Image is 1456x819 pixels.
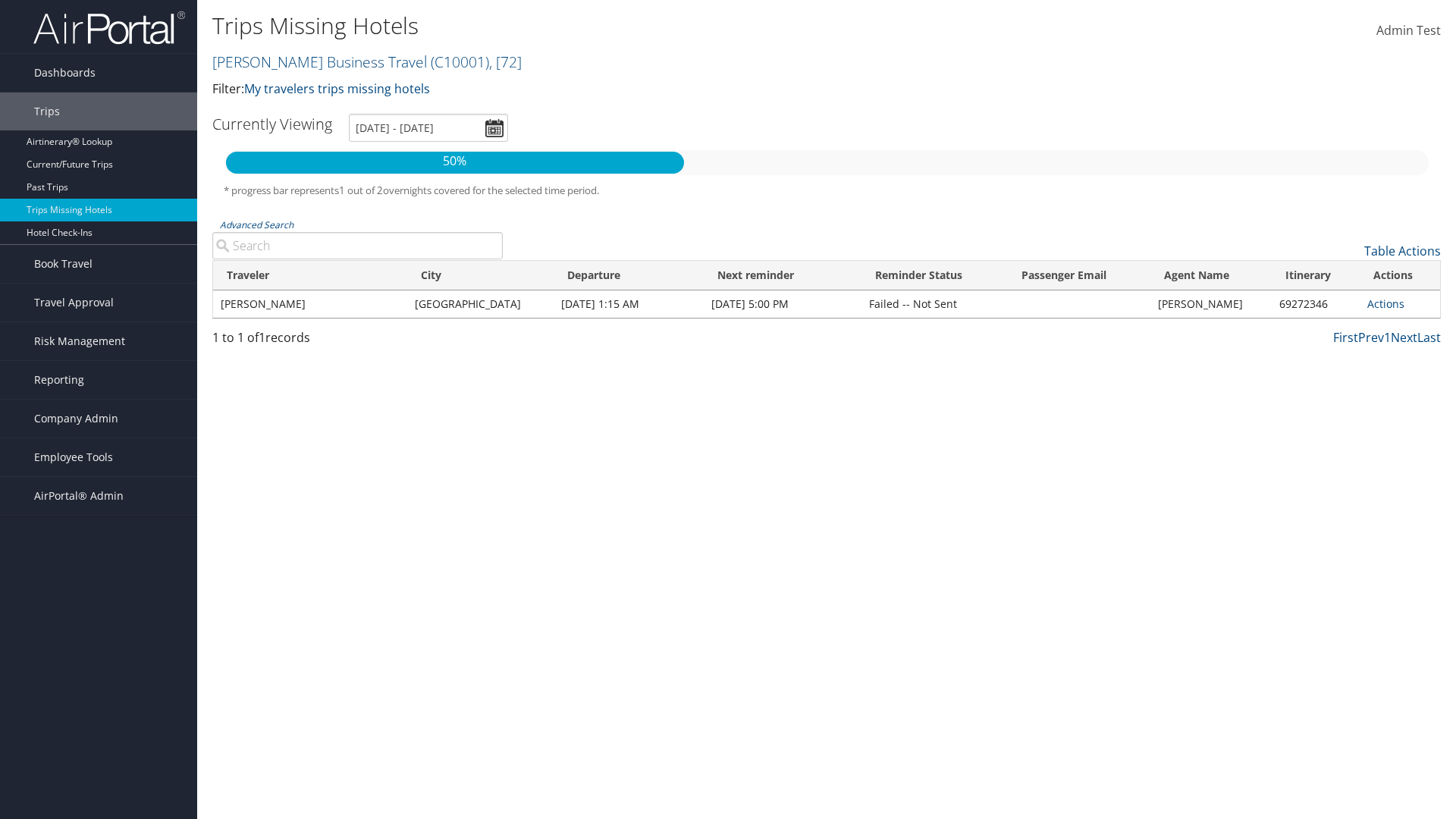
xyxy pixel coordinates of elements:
[212,328,503,354] div: 1 to 1 of records
[213,290,407,318] td: [PERSON_NAME]
[554,261,704,290] th: Departure: activate to sort column ascending
[1360,261,1440,290] th: Actions
[861,290,1008,318] td: Failed -- Not Sent
[1391,329,1417,346] a: Next
[34,477,124,515] span: AirPortal® Admin
[1364,243,1441,259] a: Table Actions
[224,184,1429,198] h5: * progress bar represents overnights covered for the selected time period.
[431,52,489,72] span: ( C10001 )
[1150,290,1271,318] td: [PERSON_NAME]
[1417,329,1441,346] a: Last
[220,218,293,231] a: Advanced Search
[1272,261,1360,290] th: Itinerary
[213,261,407,290] th: Traveler: activate to sort column ascending
[1384,329,1391,346] a: 1
[34,400,118,438] span: Company Admin
[1376,8,1441,55] a: Admin Test
[244,80,430,97] a: My travelers trips missing hotels
[1333,329,1358,346] a: First
[34,284,114,322] span: Travel Approval
[1150,261,1271,290] th: Agent Name
[34,54,96,92] span: Dashboards
[1272,290,1360,318] td: 69272346
[704,261,861,290] th: Next reminder
[861,261,1008,290] th: Reminder Status
[212,114,332,134] h3: Currently Viewing
[1008,261,1150,290] th: Passenger Email: activate to sort column ascending
[489,52,522,72] span: , [ 72 ]
[34,322,125,360] span: Risk Management
[212,232,503,259] input: Advanced Search
[33,10,185,45] img: airportal-logo.png
[212,52,522,72] a: [PERSON_NAME] Business Travel
[34,245,93,283] span: Book Travel
[259,329,265,346] span: 1
[1367,297,1404,311] a: Actions
[34,361,84,399] span: Reporting
[339,184,383,197] span: 1 out of 2
[226,152,684,171] p: 50%
[1376,22,1441,39] span: Admin Test
[704,290,861,318] td: [DATE] 5:00 PM
[1358,329,1384,346] a: Prev
[349,114,508,142] input: [DATE] - [DATE]
[34,438,113,476] span: Employee Tools
[407,290,554,318] td: [GEOGRAPHIC_DATA]
[554,290,704,318] td: [DATE] 1:15 AM
[34,93,60,130] span: Trips
[212,10,1031,42] h1: Trips Missing Hotels
[407,261,554,290] th: City: activate to sort column ascending
[212,80,1031,99] p: Filter:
